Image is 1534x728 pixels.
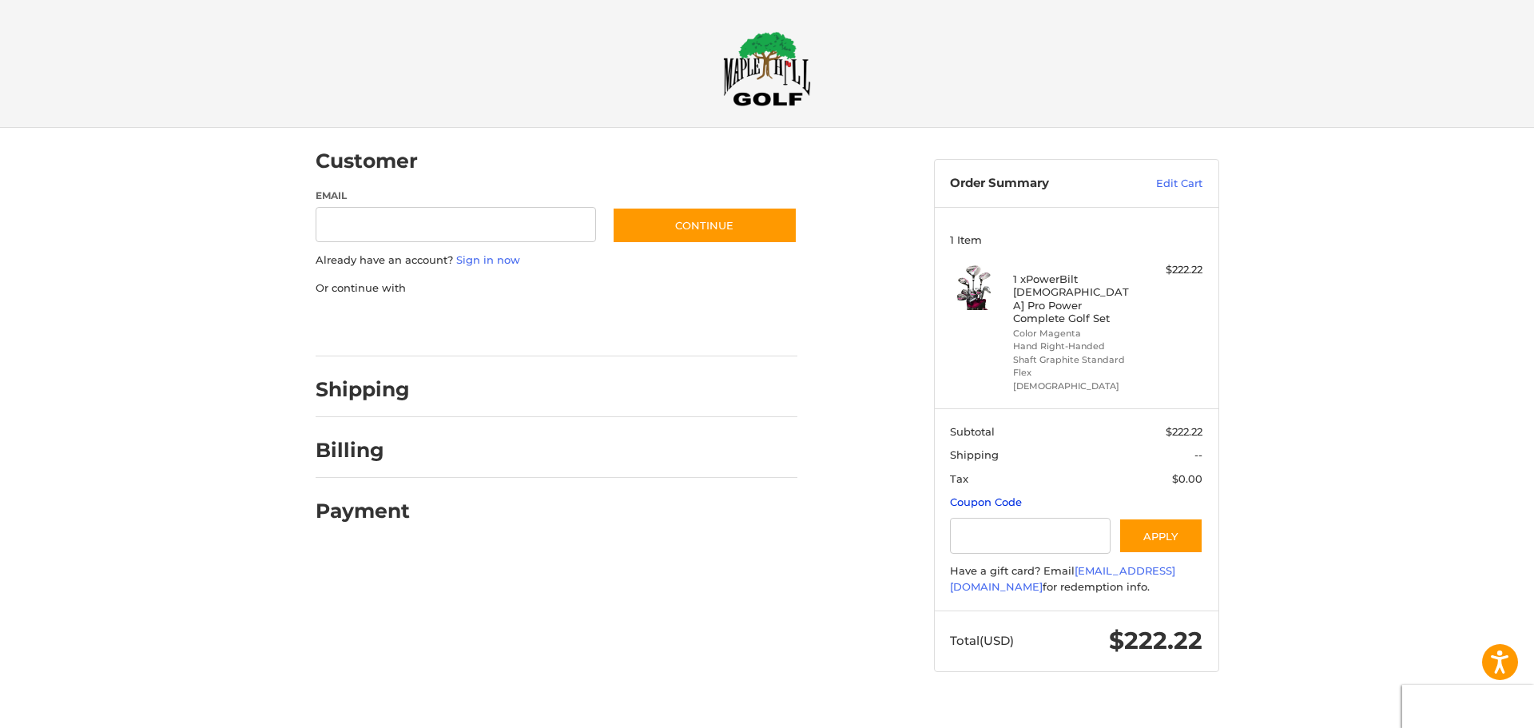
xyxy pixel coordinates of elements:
h2: Shipping [316,377,410,402]
span: Subtotal [950,425,995,438]
iframe: PayPal-paypal [310,312,430,340]
img: Maple Hill Golf [723,31,811,106]
li: Shaft Graphite Standard [1013,353,1135,367]
span: Total (USD) [950,633,1014,648]
span: $222.22 [1109,626,1202,655]
button: Continue [612,207,797,244]
label: Email [316,189,597,203]
span: Tax [950,472,968,485]
a: Sign in now [456,253,520,266]
a: [EMAIL_ADDRESS][DOMAIN_NAME] [950,564,1175,593]
span: $0.00 [1172,472,1202,485]
div: $222.22 [1139,262,1202,278]
p: Or continue with [316,280,797,296]
h4: 1 x PowerBilt [DEMOGRAPHIC_DATA] Pro Power Complete Golf Set [1013,273,1135,324]
iframe: Google Customer Reviews [1402,685,1534,728]
h2: Customer [316,149,418,173]
div: Have a gift card? Email for redemption info. [950,563,1202,595]
a: Edit Cart [1122,176,1202,192]
span: $222.22 [1166,425,1202,438]
li: Color Magenta [1013,327,1135,340]
button: Apply [1119,518,1203,554]
li: Flex [DEMOGRAPHIC_DATA] [1013,366,1135,392]
h2: Billing [316,438,409,463]
h3: Order Summary [950,176,1122,192]
input: Gift Certificate or Coupon Code [950,518,1111,554]
a: Coupon Code [950,495,1022,508]
li: Hand Right-Handed [1013,340,1135,353]
p: Already have an account? [316,253,797,269]
h3: 1 Item [950,233,1202,246]
span: -- [1194,448,1202,461]
h2: Payment [316,499,410,523]
iframe: PayPal-venmo [581,312,701,340]
span: Shipping [950,448,999,461]
iframe: PayPal-paylater [446,312,566,340]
